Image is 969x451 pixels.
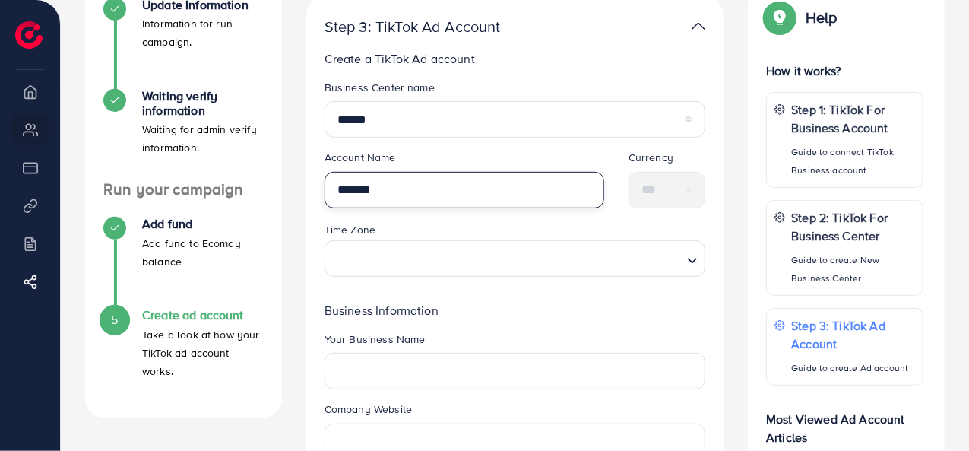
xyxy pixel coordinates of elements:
p: Guide to connect TikTok Business account [791,143,915,179]
p: Take a look at how your TikTok ad account works. [142,326,264,380]
p: Add fund to Ecomdy balance [142,234,264,271]
legend: Company Website [325,402,706,423]
p: Most Viewed Ad Account Articles [766,398,923,446]
legend: Account Name [325,150,604,171]
p: Information for run campaign. [142,14,264,51]
img: Popup guide [766,4,793,31]
h4: Waiting verify information [142,89,264,118]
p: Business Information [325,301,706,319]
li: Create ad account [85,308,282,399]
li: Add fund [85,217,282,308]
img: TikTok partner [692,15,705,37]
p: Help [806,8,838,27]
legend: Currency [629,150,705,171]
p: Waiting for admin verify information. [142,120,264,157]
label: Time Zone [325,222,375,237]
p: Guide to create New Business Center [791,251,915,287]
legend: Business Center name [325,80,706,101]
input: Search for option [331,245,682,273]
h4: Add fund [142,217,264,231]
span: 5 [111,311,118,329]
p: Step 3: TikTok Ad Account [325,17,571,36]
p: Create a TikTok Ad account [325,49,706,68]
p: Step 2: TikTok For Business Center [791,208,915,245]
p: Step 1: TikTok For Business Account [791,100,915,137]
p: Guide to create Ad account [791,359,915,377]
p: Step 3: TikTok Ad Account [791,316,915,353]
h4: Run your campaign [85,180,282,199]
img: logo [15,21,43,49]
div: Search for option [325,240,706,277]
li: Waiting verify information [85,89,282,180]
iframe: Chat [904,383,958,440]
h4: Create ad account [142,308,264,322]
legend: Your Business Name [325,332,706,353]
p: How it works? [766,62,923,80]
